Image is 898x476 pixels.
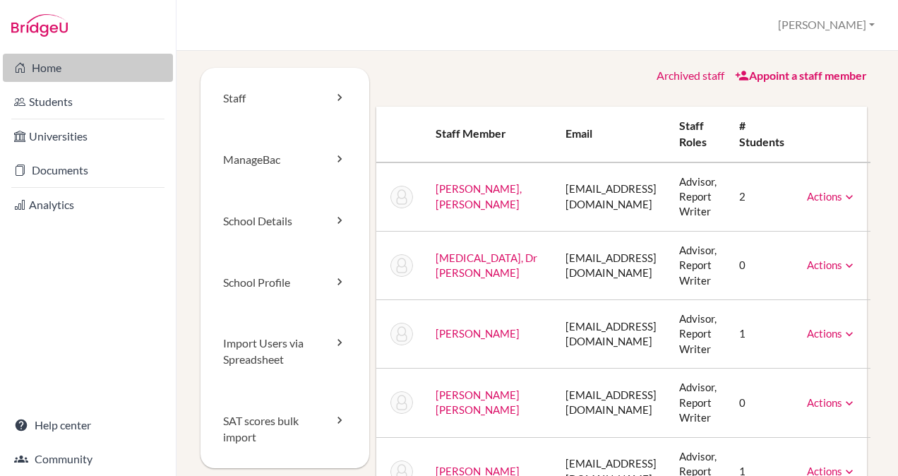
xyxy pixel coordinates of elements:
[668,369,728,437] td: Advisor, Report Writer
[554,162,668,232] td: [EMAIL_ADDRESS][DOMAIN_NAME]
[657,69,724,82] a: Archived staff
[807,396,856,409] a: Actions
[728,300,796,369] td: 1
[668,162,728,232] td: Advisor, Report Writer
[390,391,413,414] img: Kartick Chandra Sahoo
[772,12,881,38] button: [PERSON_NAME]
[3,122,173,150] a: Universities
[3,411,173,439] a: Help center
[668,231,728,299] td: Advisor, Report Writer
[3,191,173,219] a: Analytics
[728,107,796,162] th: # students
[807,327,856,340] a: Actions
[390,323,413,345] img: GS BHIMARAJU
[728,231,796,299] td: 0
[3,54,173,82] a: Home
[807,258,856,271] a: Actions
[554,369,668,437] td: [EMAIL_ADDRESS][DOMAIN_NAME]
[200,252,369,314] a: School Profile
[436,388,520,416] a: [PERSON_NAME] [PERSON_NAME]
[807,190,856,203] a: Actions
[200,129,369,191] a: ManageBac
[554,107,668,162] th: Email
[436,182,522,210] a: [PERSON_NAME], [PERSON_NAME]
[728,369,796,437] td: 0
[668,300,728,369] td: Advisor, Report Writer
[11,14,68,37] img: Bridge-U
[554,231,668,299] td: [EMAIL_ADDRESS][DOMAIN_NAME]
[436,251,537,279] a: [MEDICAL_DATA], Dr [PERSON_NAME]
[390,254,413,277] img: Dr Sunita Bal
[200,68,369,129] a: Staff
[200,191,369,252] a: School Details
[735,69,867,82] a: Appoint a staff member
[668,107,728,162] th: Staff roles
[200,391,369,468] a: SAT scores bulk import
[390,186,413,208] img: Santosk Kumar Akki
[728,162,796,232] td: 2
[3,445,173,473] a: Community
[554,300,668,369] td: [EMAIL_ADDRESS][DOMAIN_NAME]
[436,327,520,340] a: [PERSON_NAME]
[3,88,173,116] a: Students
[200,313,369,391] a: Import Users via Spreadsheet
[3,156,173,184] a: Documents
[424,107,554,162] th: Staff member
